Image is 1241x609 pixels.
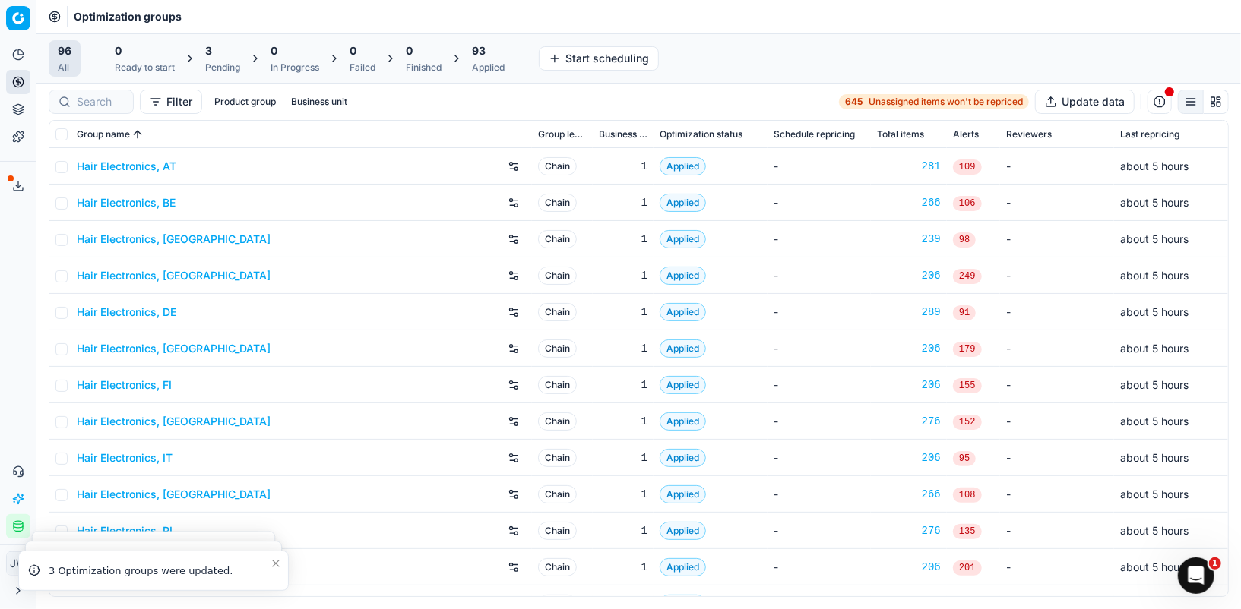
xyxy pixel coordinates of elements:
[539,46,659,71] button: Start scheduling
[877,450,941,465] a: 206
[869,96,1023,108] span: Unassigned items won't be repriced
[77,159,176,174] a: Hair Electronics, AT
[472,62,505,74] div: Applied
[768,440,871,476] td: -
[1000,148,1114,185] td: -
[599,560,647,575] div: 1
[1178,557,1214,594] iframe: Intercom live chat
[877,268,941,283] div: 206
[406,43,413,58] span: 0
[953,560,982,576] span: 201
[660,558,706,576] span: Applied
[1120,415,1189,428] span: about 5 hours
[768,476,871,513] td: -
[660,449,706,467] span: Applied
[538,194,577,212] span: Chain
[1120,232,1189,245] span: about 5 hours
[77,232,271,247] a: Hair Electronics, [GEOGRAPHIC_DATA]
[953,159,982,175] span: 109
[58,62,71,74] div: All
[1120,488,1189,500] span: about 5 hours
[768,367,871,403] td: -
[877,195,941,210] a: 266
[1120,159,1189,172] span: about 5 hours
[538,558,577,576] span: Chain
[406,62,442,74] div: Finished
[953,232,976,248] span: 98
[953,269,982,284] span: 249
[660,128,742,140] span: Optimization status
[58,43,71,58] span: 96
[6,551,30,576] button: JW
[208,93,282,111] button: Product group
[1120,342,1189,355] span: about 5 hours
[599,450,647,465] div: 1
[839,94,1029,109] a: 645Unassigned items won't be repriced
[877,304,941,320] a: 289
[953,488,982,503] span: 108
[660,485,706,503] span: Applied
[660,412,706,431] span: Applied
[599,523,647,538] div: 1
[877,414,941,429] div: 276
[1120,378,1189,391] span: about 5 hours
[599,159,647,174] div: 1
[768,257,871,294] td: -
[271,43,277,58] span: 0
[115,43,122,58] span: 0
[538,449,577,467] span: Chain
[1000,294,1114,330] td: -
[538,267,577,285] span: Chain
[1000,330,1114,367] td: -
[1120,305,1189,318] span: about 5 hours
[599,487,647,502] div: 1
[130,127,145,142] button: Sorted by Group name ascending
[768,294,871,330] td: -
[845,96,863,108] strong: 645
[660,230,706,248] span: Applied
[1006,128,1052,140] span: Reviewers
[1000,221,1114,257] td: -
[538,157,577,175] span: Chain
[140,90,202,114] button: Filter
[350,62,375,74] div: Failed
[77,94,124,109] input: Search
[49,563,270,579] div: 3 Optimization groups were updated.
[768,513,871,549] td: -
[77,268,271,283] a: Hair Electronics, [GEOGRAPHIC_DATA]
[599,128,647,140] span: Business unit
[660,339,706,358] span: Applied
[877,487,941,502] div: 266
[1209,557,1221,570] span: 1
[660,267,706,285] span: Applied
[115,62,175,74] div: Ready to start
[877,128,924,140] span: Total items
[1000,513,1114,549] td: -
[77,487,271,502] a: Hair Electronics, [GEOGRAPHIC_DATA]
[953,378,982,393] span: 155
[1120,196,1189,209] span: about 5 hours
[77,450,173,465] a: Hair Electronics, IT
[768,330,871,367] td: -
[660,522,706,540] span: Applied
[877,523,941,538] a: 276
[77,341,271,356] a: Hair Electronics, [GEOGRAPHIC_DATA]
[953,305,976,320] span: 91
[472,43,486,58] span: 93
[1035,90,1135,114] button: Update data
[953,342,982,357] span: 179
[660,157,706,175] span: Applied
[538,339,577,358] span: Chain
[267,554,285,573] button: Close toast
[599,414,647,429] div: 1
[660,303,706,321] span: Applied
[205,43,212,58] span: 3
[877,341,941,356] div: 206
[953,415,982,430] span: 152
[877,232,941,247] a: 239
[877,159,941,174] div: 281
[599,195,647,210] div: 1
